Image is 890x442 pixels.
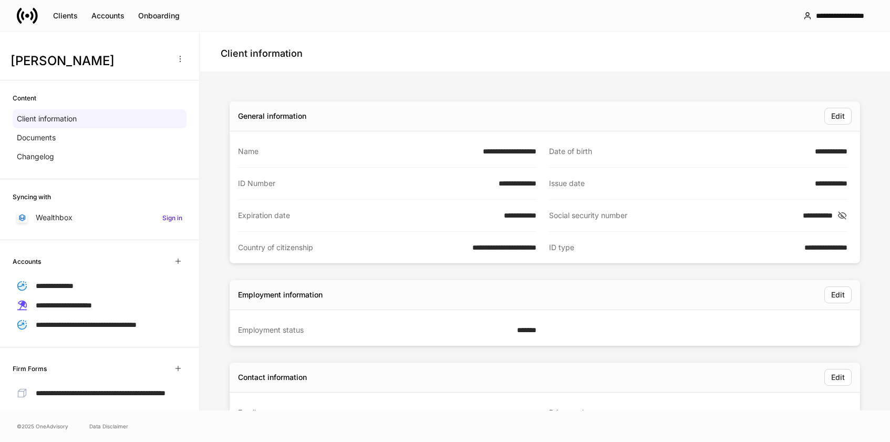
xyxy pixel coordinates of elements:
[13,147,187,166] a: Changelog
[238,372,307,383] div: Contact information
[238,407,461,418] div: Email
[549,210,796,221] div: Social security number
[831,372,845,383] div: Edit
[824,108,852,125] button: Edit
[11,53,168,69] h3: [PERSON_NAME]
[162,213,182,223] h6: Sign in
[238,325,511,335] div: Employment status
[17,114,77,124] p: Client information
[549,178,809,189] div: Issue date
[91,11,125,21] div: Accounts
[13,128,187,147] a: Documents
[13,192,51,202] h6: Syncing with
[238,210,498,221] div: Expiration date
[549,242,798,253] div: ID type
[221,47,303,60] h4: Client information
[13,364,47,374] h6: Firm Forms
[138,11,180,21] div: Onboarding
[831,111,845,121] div: Edit
[36,212,73,223] p: Wealthbox
[824,369,852,386] button: Edit
[13,256,41,266] h6: Accounts
[549,146,809,157] div: Date of birth
[238,178,492,189] div: ID Number
[17,422,68,430] span: © 2025 OneAdvisory
[238,290,323,300] div: Employment information
[89,422,128,430] a: Data Disclaimer
[238,111,306,121] div: General information
[53,11,78,21] div: Clients
[824,286,852,303] button: Edit
[13,109,187,128] a: Client information
[549,407,785,418] div: Primary phone
[85,7,131,24] button: Accounts
[831,290,845,300] div: Edit
[17,151,54,162] p: Changelog
[13,208,187,227] a: WealthboxSign in
[13,93,36,103] h6: Content
[46,7,85,24] button: Clients
[238,242,466,253] div: Country of citizenship
[131,7,187,24] button: Onboarding
[17,132,56,143] p: Documents
[238,146,477,157] div: Name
